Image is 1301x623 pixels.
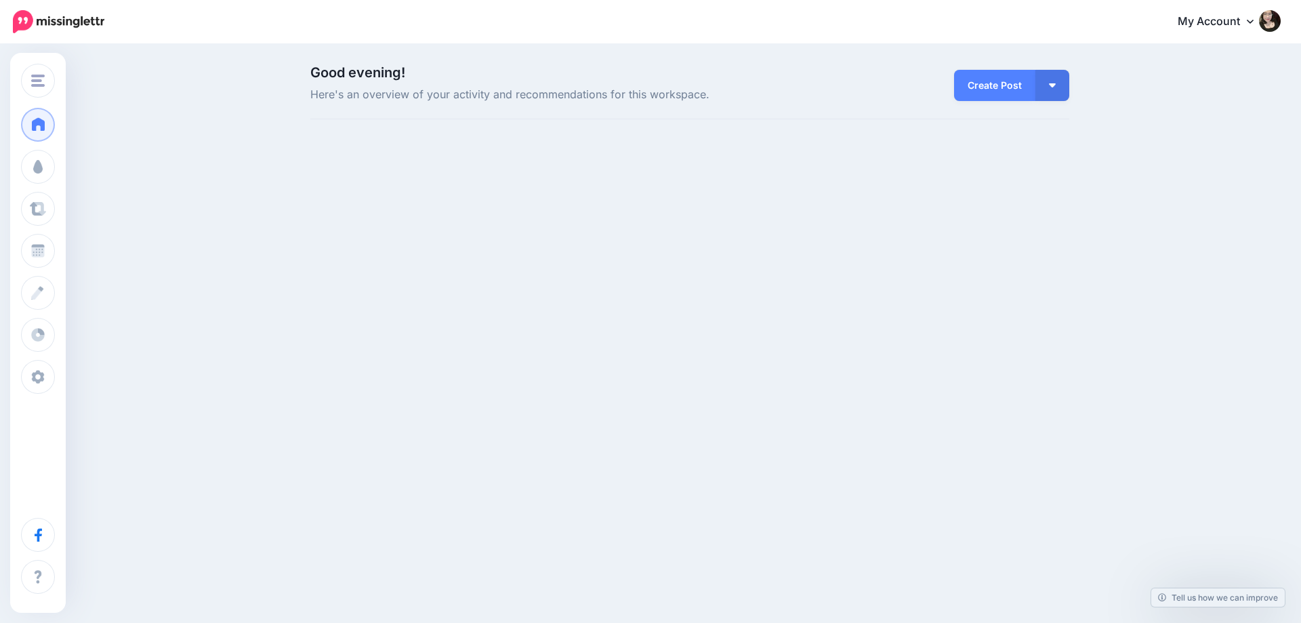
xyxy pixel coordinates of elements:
[31,75,45,87] img: menu.png
[1164,5,1281,39] a: My Account
[310,86,810,104] span: Here's an overview of your activity and recommendations for this workspace.
[954,70,1035,101] a: Create Post
[1151,588,1285,607] a: Tell us how we can improve
[13,10,104,33] img: Missinglettr
[1049,83,1056,87] img: arrow-down-white.png
[310,64,405,81] span: Good evening!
